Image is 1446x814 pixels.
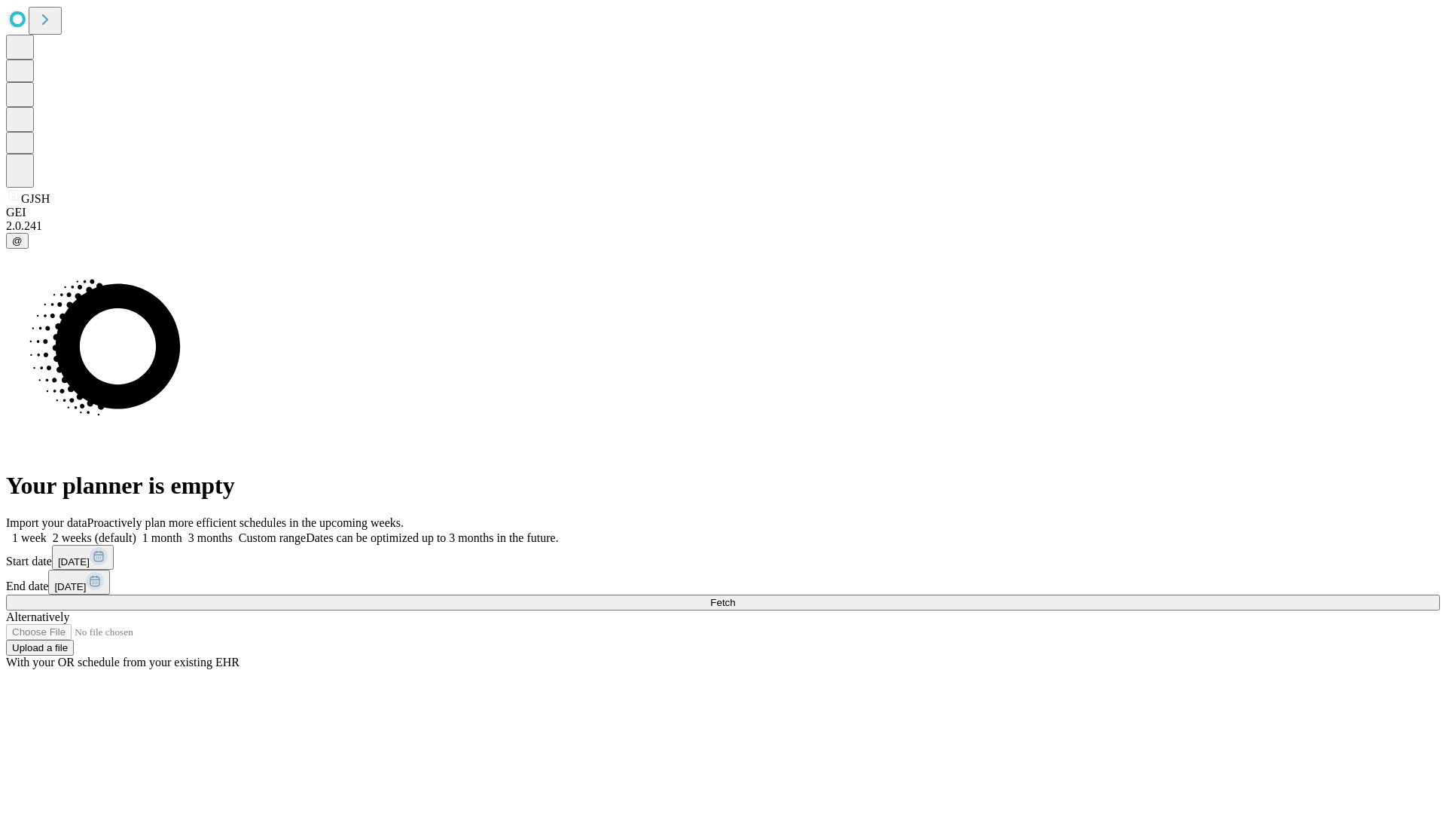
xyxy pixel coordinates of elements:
button: Upload a file [6,640,74,656]
button: [DATE] [48,570,110,595]
button: @ [6,233,29,249]
button: [DATE] [52,545,114,570]
span: 2 weeks (default) [53,531,136,544]
span: Dates can be optimized up to 3 months in the future. [306,531,558,544]
span: 1 week [12,531,47,544]
h1: Your planner is empty [6,472,1440,500]
span: Fetch [710,597,735,608]
span: @ [12,235,23,246]
span: Custom range [239,531,306,544]
span: With your OR schedule from your existing EHR [6,656,239,669]
span: Import your data [6,516,87,529]
span: 1 month [142,531,182,544]
span: [DATE] [58,556,90,568]
span: 3 months [188,531,233,544]
span: Proactively plan more efficient schedules in the upcoming weeks. [87,516,404,529]
button: Fetch [6,595,1440,610]
div: Start date [6,545,1440,570]
span: [DATE] [54,581,86,592]
div: GEI [6,206,1440,219]
div: End date [6,570,1440,595]
div: 2.0.241 [6,219,1440,233]
span: GJSH [21,192,50,205]
span: Alternatively [6,610,69,623]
